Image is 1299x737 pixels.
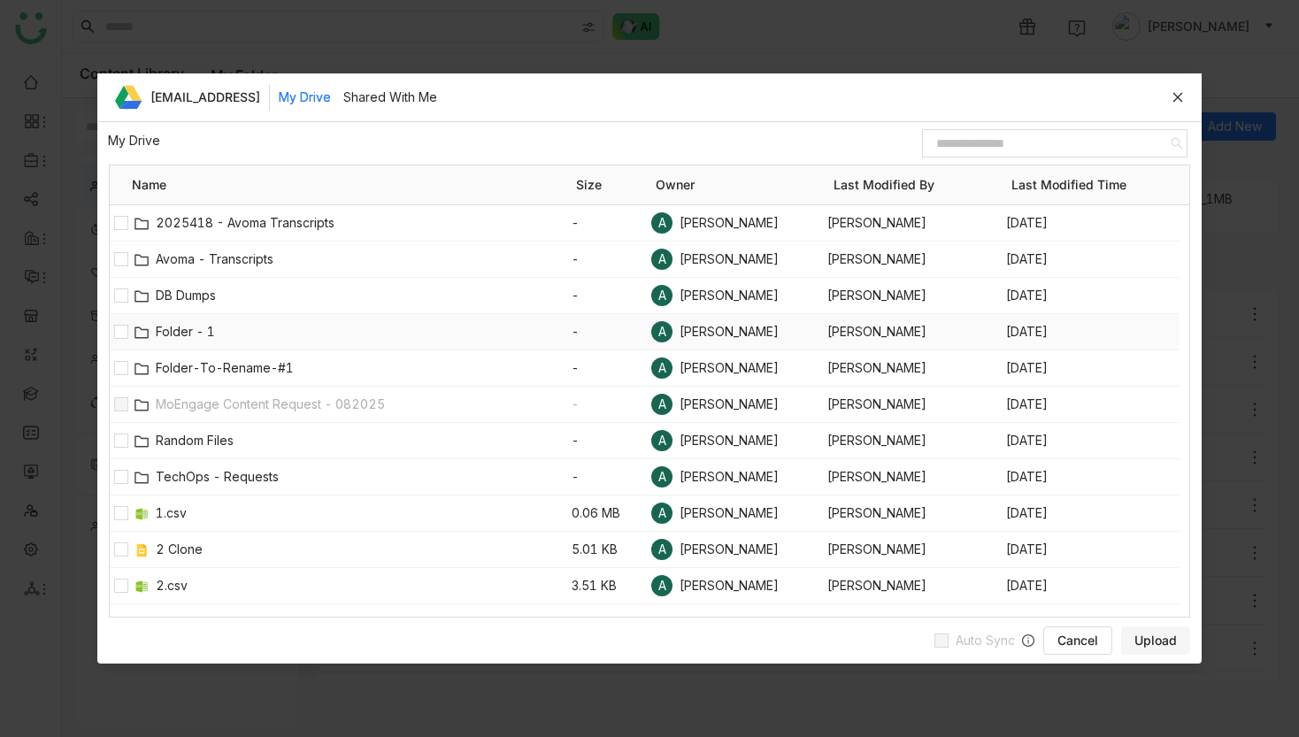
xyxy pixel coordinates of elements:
span: [DATE] [1003,213,1180,233]
span: A [657,285,665,306]
span: - [572,431,651,450]
span: - [572,322,651,342]
span: 2025418 - Avoma Transcripts [156,213,572,233]
span: A [657,249,665,270]
span: A [657,575,665,596]
span: - [572,467,651,487]
span: [PERSON_NAME] [827,431,1003,450]
span: A [657,212,665,234]
span: 3.51 KB [572,576,651,595]
span: [PERSON_NAME] [827,286,1003,305]
span: [DATE] [1003,503,1180,523]
img: Folder [134,217,148,231]
span: 2.csv [156,576,572,595]
img: Folder [134,362,148,376]
span: [PERSON_NAME] [680,431,779,450]
span: [DATE] [1003,358,1180,378]
img: Folder [134,289,148,303]
img: Folder [134,326,148,340]
span: [DATE] [1003,467,1180,487]
span: 1.csv [156,503,572,523]
button: My Drive [279,88,331,107]
button: Cancel [1043,626,1112,655]
span: A [657,466,665,487]
span: [PERSON_NAME] [680,358,779,378]
span: [PERSON_NAME] [827,358,1003,378]
span: A [657,357,665,379]
span: A [657,503,665,524]
span: [PERSON_NAME] [680,322,779,342]
span: A [657,539,665,560]
span: Last Modified By [834,175,1011,195]
a: My Drive [108,133,160,148]
span: [DATE] [1003,540,1180,559]
span: [PERSON_NAME] [680,395,779,414]
span: [PERSON_NAME] [680,503,779,523]
span: [PERSON_NAME] [680,540,779,559]
button: Shared With Me [343,88,437,107]
span: [PERSON_NAME] [827,250,1003,269]
span: DB Dumps [156,286,572,305]
span: - [572,213,651,233]
img: csv.svg [134,507,148,521]
img: Folder [134,253,148,267]
span: Folder - 1 [156,322,572,342]
span: [PERSON_NAME] [827,322,1003,342]
span: [PERSON_NAME] [680,213,779,233]
span: [PERSON_NAME] [827,540,1003,559]
span: - [572,250,651,269]
span: [PERSON_NAME] [680,250,779,269]
img: Folder [134,471,148,485]
span: [PERSON_NAME] [680,576,779,595]
span: [DATE] [1003,286,1180,305]
span: [EMAIL_ADDRESS] [150,88,260,107]
span: [DATE] [1003,250,1180,269]
span: Random Files [156,431,572,450]
span: A [657,430,665,451]
span: Folder-To-Rename-#1 [156,358,572,378]
div: Size [576,165,656,204]
span: [PERSON_NAME] [827,467,1003,487]
span: [DATE] [1003,395,1180,414]
span: [DATE] [1003,431,1180,450]
span: TechOps - Requests [156,467,572,487]
span: A [657,611,665,633]
span: [DATE] [1003,576,1180,595]
span: 2 Clone [156,540,572,559]
button: Upload [1121,626,1190,655]
span: [PERSON_NAME] [827,576,1003,595]
span: [PERSON_NAME] [680,286,779,305]
span: [PERSON_NAME] [827,213,1003,233]
span: - [572,358,651,378]
span: Cancel [1057,632,1098,649]
img: csv.svg [134,580,148,594]
span: [DATE] [1003,322,1180,342]
img: g-ppt.svg [134,543,148,557]
span: Auto Sync [949,631,1022,650]
img: Folder [134,398,148,412]
span: 5.01 KB [572,540,651,559]
span: [PERSON_NAME] [827,503,1003,523]
span: A [657,321,665,342]
div: Name [132,165,577,204]
span: A [657,394,665,415]
img: Folder [134,434,148,449]
span: 0.06 MB [572,503,651,523]
img: google-drive-icon.svg [115,85,142,110]
span: [PERSON_NAME] [827,395,1003,414]
span: Owner [656,175,834,195]
span: [PERSON_NAME] [680,467,779,487]
span: Avoma - Transcripts [156,250,572,269]
span: Last Modified Time [1011,175,1189,195]
span: - [572,286,651,305]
